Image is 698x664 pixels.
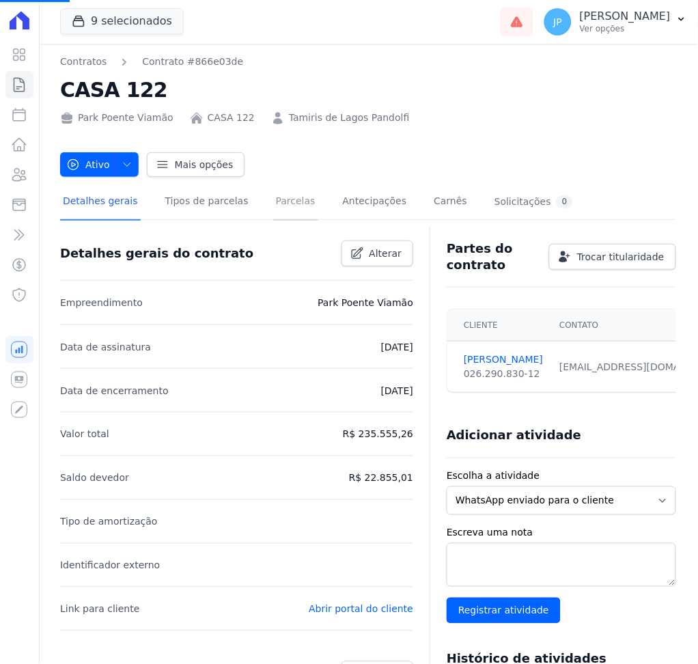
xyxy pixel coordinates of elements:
a: Detalhes gerais [60,184,141,221]
p: Empreendimento [60,294,143,311]
h3: Detalhes gerais do contrato [60,245,253,262]
a: Abrir portal do cliente [309,604,413,615]
button: Ativo [60,152,139,177]
a: Contratos [60,55,107,69]
nav: Breadcrumb [60,55,676,69]
p: Park Poente Viamão [318,294,413,311]
span: Ativo [66,152,110,177]
p: Valor total [60,426,109,443]
input: Registrar atividade [447,598,561,624]
a: CASA 122 [208,111,255,125]
h3: Partes do contrato [447,240,538,273]
div: 026.290.830-12 [464,367,543,381]
p: R$ 22.855,01 [349,470,413,486]
span: JP [554,17,563,27]
p: Saldo devedor [60,470,129,486]
p: Data de assinatura [60,339,151,355]
h3: Adicionar atividade [447,428,581,444]
button: 9 selecionados [60,8,184,34]
p: Ver opções [580,23,671,34]
h2: CASA 122 [60,74,676,105]
p: Tipo de amortização [60,514,158,530]
p: Data de encerramento [60,383,169,399]
span: Trocar titularidade [577,250,665,264]
a: Carnês [431,184,470,221]
a: Solicitações0 [492,184,576,221]
a: Mais opções [147,152,245,177]
p: Identificador externo [60,557,160,574]
label: Escreva uma nota [447,526,676,540]
span: Alterar [369,247,402,260]
p: [DATE] [381,339,413,355]
div: Park Poente Viamão [60,111,173,125]
p: Link para cliente [60,601,139,618]
a: Tipos de parcelas [163,184,251,221]
a: Tamiris de Lagos Pandolfi [289,111,410,125]
p: [PERSON_NAME] [580,10,671,23]
div: 0 [557,195,573,208]
a: Antecipações [340,184,410,221]
label: Escolha a atividade [447,469,676,484]
a: Alterar [341,240,414,266]
a: Parcelas [273,184,318,221]
p: [DATE] [381,383,413,399]
a: Contrato #866e03de [142,55,243,69]
div: Solicitações [494,195,573,208]
nav: Breadcrumb [60,55,243,69]
th: Cliente [447,309,551,342]
button: JP [PERSON_NAME] Ver opções [533,3,698,41]
span: Mais opções [175,158,234,171]
a: [PERSON_NAME] [464,352,543,367]
a: Trocar titularidade [549,244,676,270]
p: R$ 235.555,26 [343,426,413,443]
